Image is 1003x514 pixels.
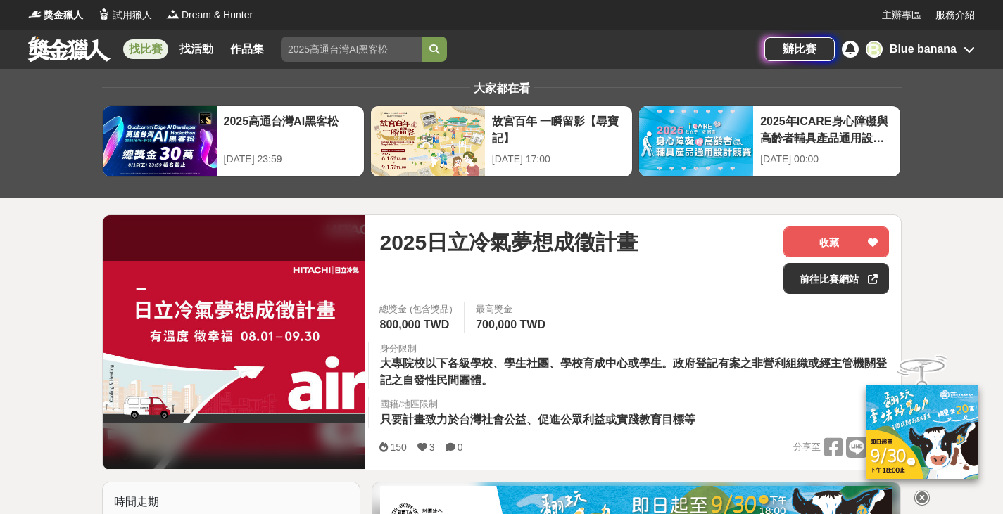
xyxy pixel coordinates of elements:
[882,8,921,23] a: 主辦專區
[429,442,435,453] span: 3
[281,37,422,62] input: 2025高通台灣AI黑客松
[866,41,883,58] div: B
[379,302,453,316] span: 總獎金 (包含獎品)
[380,357,887,386] span: 大專院校以下各級學校、學生社團、學校育成中心或學生。政府登記有案之非營利組織或經主管機關登記之自發性民間團體。
[458,442,463,453] span: 0
[174,39,219,59] a: 找活動
[28,7,42,21] img: Logo
[783,263,889,294] a: 前往比賽網站
[783,226,889,257] button: 收藏
[102,105,365,177] a: 2025高通台灣AI黑客松[DATE] 23:59
[492,152,625,167] div: [DATE] 17:00
[638,105,901,177] a: 2025年ICARE身心障礙與高齡者輔具產品通用設計競賽[DATE] 00:00
[935,8,975,23] a: 服務介紹
[890,41,957,58] div: Blue banana
[97,7,111,21] img: Logo
[476,319,545,330] span: 700,000 TWD
[224,152,357,167] div: [DATE] 23:59
[390,442,406,453] span: 150
[379,319,449,330] span: 800,000 TWD
[166,8,253,23] a: LogoDream & Hunter
[123,39,168,59] a: 找比賽
[103,261,366,423] img: Cover Image
[97,8,152,23] a: Logo試用獵人
[380,342,889,356] div: 身分限制
[44,8,83,23] span: 獎金獵人
[370,105,633,177] a: 故宮百年 一瞬留影【尋寶記】[DATE] 17:00
[380,397,699,411] div: 國籍/地區限制
[166,7,180,21] img: Logo
[225,39,270,59] a: 作品集
[470,82,534,94] span: 大家都在看
[760,152,893,167] div: [DATE] 00:00
[866,385,978,479] img: ff197300-f8ee-455f-a0ae-06a3645bc375.jpg
[113,8,152,23] span: 試用獵人
[182,8,253,23] span: Dream & Hunter
[224,113,357,145] div: 2025高通台灣AI黑客松
[476,302,549,316] span: 最高獎金
[379,226,638,258] span: 2025日立冷氣夢想成徵計畫
[28,8,83,23] a: Logo獎金獵人
[764,37,835,61] a: 辦比賽
[760,113,893,145] div: 2025年ICARE身心障礙與高齡者輔具產品通用設計競賽
[793,437,821,458] span: 分享至
[380,413,695,425] span: 只要計畫致力於台灣社會公益、促進公眾利益或實踐教育目標等
[492,113,625,145] div: 故宮百年 一瞬留影【尋寶記】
